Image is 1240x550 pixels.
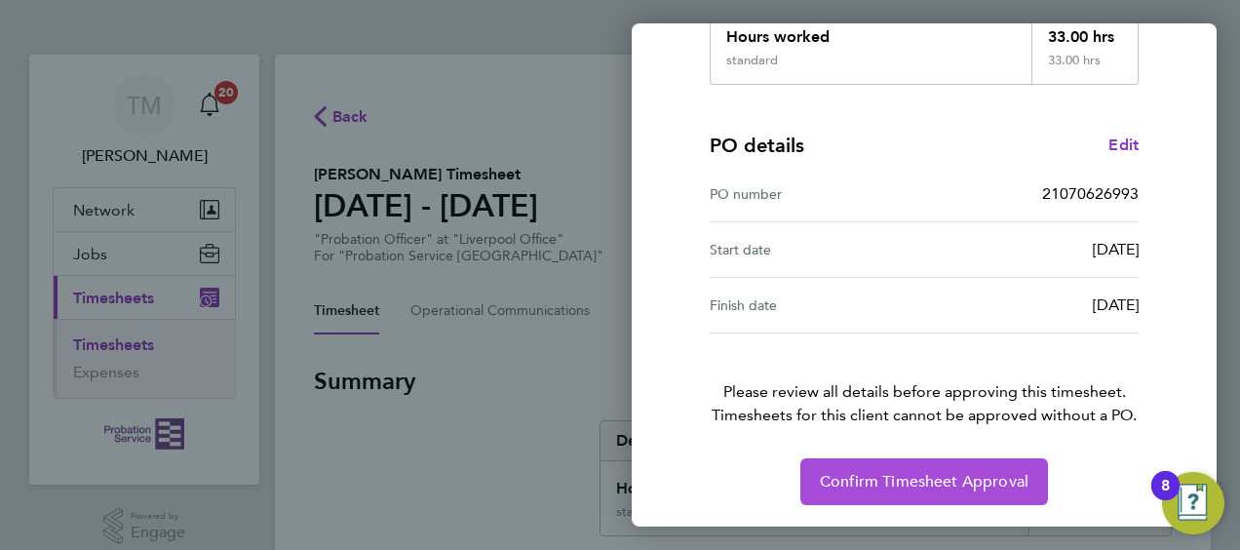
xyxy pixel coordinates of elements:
[1031,10,1139,53] div: 33.00 hrs
[710,132,804,159] h4: PO details
[800,458,1048,505] button: Confirm Timesheet Approval
[924,294,1139,317] div: [DATE]
[726,53,778,68] div: standard
[1042,184,1139,203] span: 21070626993
[710,238,924,261] div: Start date
[1162,472,1224,534] button: Open Resource Center, 8 new notifications
[1031,53,1139,84] div: 33.00 hrs
[710,294,924,317] div: Finish date
[710,182,924,206] div: PO number
[924,238,1139,261] div: [DATE]
[820,472,1028,491] span: Confirm Timesheet Approval
[686,334,1162,427] p: Please review all details before approving this timesheet.
[686,404,1162,427] span: Timesheets for this client cannot be approved without a PO.
[711,10,1031,53] div: Hours worked
[1108,134,1139,157] a: Edit
[1108,136,1139,154] span: Edit
[1161,486,1170,511] div: 8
